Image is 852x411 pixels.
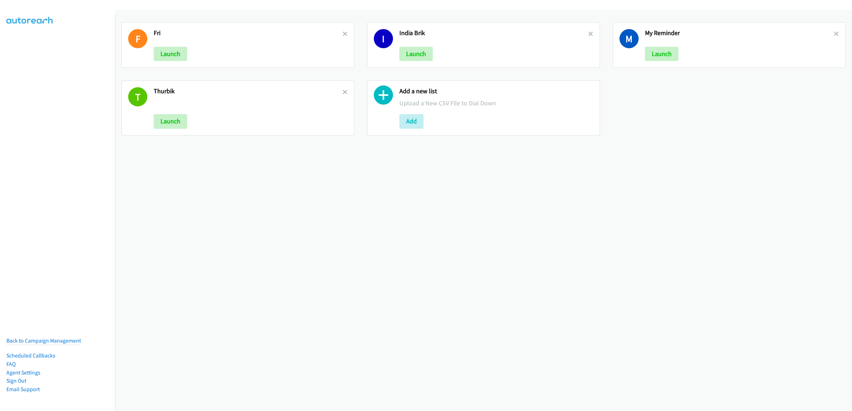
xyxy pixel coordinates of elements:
[399,87,593,95] h2: Add a new list
[6,377,26,384] a: Sign Out
[154,47,187,61] button: Launch
[154,29,343,37] h2: Fri
[128,87,147,106] h1: T
[154,114,187,128] button: Launch
[645,29,834,37] h2: My Reminder
[399,114,424,128] button: Add
[399,29,588,37] h2: India Brik
[399,47,433,61] button: Launch
[619,29,639,48] h1: M
[399,98,593,108] p: Upload a New CSV File to Dial Down
[6,361,16,367] a: FAQ
[6,386,40,393] a: Email Support
[128,29,147,48] h1: F
[645,47,678,61] button: Launch
[6,369,40,376] a: Agent Settings
[154,87,343,95] h2: Thurbik
[6,337,81,344] a: Back to Campaign Management
[374,29,393,48] h1: I
[6,352,55,359] a: Scheduled Callbacks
